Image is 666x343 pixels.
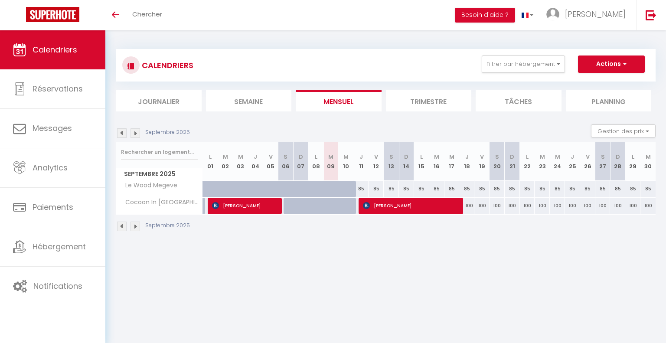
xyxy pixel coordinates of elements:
th: 24 [550,142,565,181]
li: Tâches [476,90,562,111]
li: Planning [566,90,652,111]
abbr: M [343,153,349,161]
abbr: J [465,153,469,161]
th: 16 [429,142,444,181]
li: Mensuel [296,90,382,111]
th: 17 [444,142,460,181]
th: 20 [490,142,505,181]
span: Analytics [33,162,68,173]
abbr: V [480,153,484,161]
th: 27 [595,142,610,181]
abbr: S [601,153,605,161]
img: Super Booking [26,7,79,22]
div: 85 [565,181,580,197]
div: 100 [640,198,656,214]
abbr: L [315,153,317,161]
abbr: D [510,153,514,161]
th: 05 [263,142,278,181]
img: logout [646,10,656,20]
div: 85 [459,181,474,197]
abbr: J [359,153,363,161]
span: Septembre 2025 [116,168,202,180]
abbr: M [238,153,243,161]
span: Calendriers [33,44,77,55]
span: Le Wood Megeve [118,181,180,190]
div: 85 [474,181,490,197]
abbr: M [434,153,439,161]
th: 30 [640,142,656,181]
abbr: M [223,153,228,161]
th: 07 [293,142,308,181]
th: 09 [323,142,339,181]
div: 85 [520,181,535,197]
div: 100 [565,198,580,214]
abbr: V [374,153,378,161]
th: 01 [203,142,218,181]
h3: CALENDRIERS [140,56,193,75]
span: [PERSON_NAME] [565,9,626,20]
input: Rechercher un logement... [121,144,198,160]
abbr: S [284,153,287,161]
div: 85 [414,181,429,197]
th: 25 [565,142,580,181]
button: Besoin d'aide ? [455,8,515,23]
div: 100 [520,198,535,214]
th: 04 [248,142,263,181]
th: 14 [399,142,414,181]
th: 06 [278,142,294,181]
abbr: L [209,153,212,161]
abbr: M [646,153,651,161]
div: 85 [640,181,656,197]
th: 10 [339,142,354,181]
th: 15 [414,142,429,181]
p: Septembre 2025 [145,222,190,230]
abbr: L [420,153,423,161]
abbr: L [526,153,529,161]
li: Trimestre [386,90,472,111]
abbr: D [404,153,408,161]
th: 13 [384,142,399,181]
th: 21 [505,142,520,181]
abbr: M [449,153,454,161]
th: 29 [625,142,640,181]
th: 12 [369,142,384,181]
span: Chercher [132,10,162,19]
div: 85 [429,181,444,197]
div: 100 [625,198,640,214]
div: 85 [535,181,550,197]
div: 85 [595,181,610,197]
div: 100 [535,198,550,214]
abbr: S [389,153,393,161]
th: 08 [308,142,323,181]
div: 85 [354,181,369,197]
span: Cocoon In [GEOGRAPHIC_DATA] [118,198,204,207]
div: 85 [505,181,520,197]
th: 26 [580,142,595,181]
abbr: L [632,153,634,161]
button: Filtrer par hébergement [482,56,565,73]
div: 85 [580,181,595,197]
div: 100 [505,198,520,214]
span: [PERSON_NAME] [212,197,276,214]
th: 28 [610,142,625,181]
p: Septembre 2025 [145,128,190,137]
abbr: D [616,153,620,161]
abbr: J [571,153,574,161]
th: 02 [218,142,233,181]
th: 22 [520,142,535,181]
th: 11 [354,142,369,181]
abbr: M [555,153,560,161]
span: Messages [33,123,72,134]
div: 85 [444,181,460,197]
div: 100 [474,198,490,214]
li: Journalier [116,90,202,111]
abbr: M [540,153,545,161]
div: 100 [550,198,565,214]
div: 85 [384,181,399,197]
div: 85 [610,181,625,197]
abbr: M [328,153,333,161]
button: Gestion des prix [591,124,656,137]
th: 23 [535,142,550,181]
img: ... [546,8,559,21]
div: 85 [490,181,505,197]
